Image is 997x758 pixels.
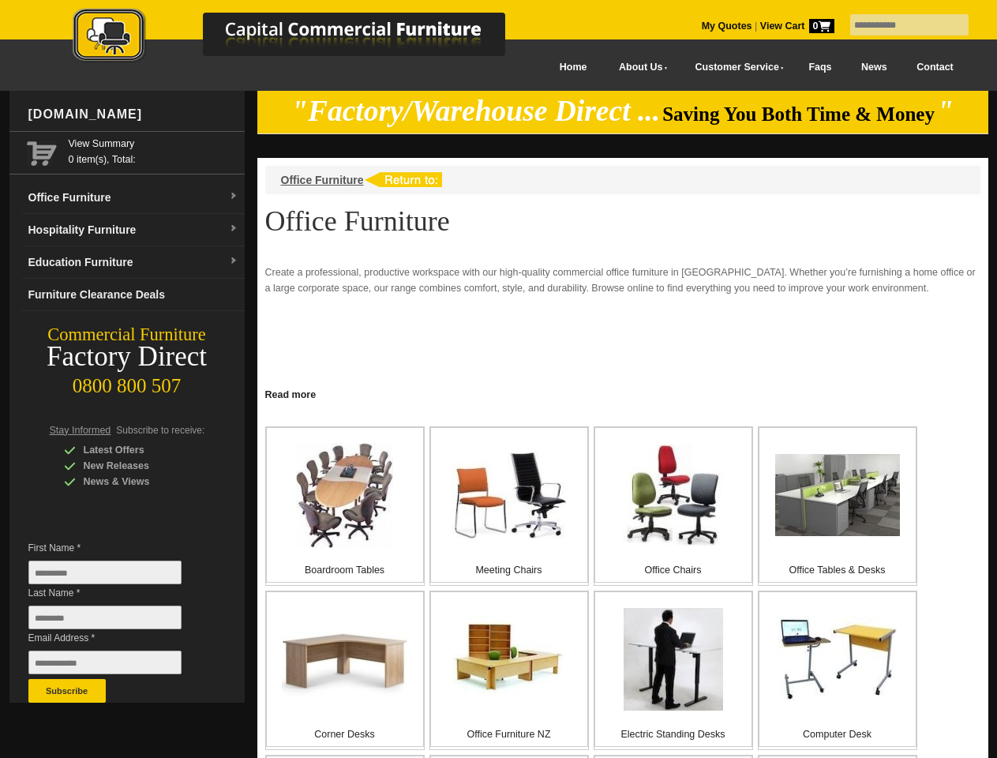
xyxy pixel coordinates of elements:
[28,585,205,601] span: Last Name *
[757,21,834,32] a: View Cart0
[28,679,106,703] button: Subscribe
[22,182,245,214] a: Office Furnituredropdown
[28,606,182,629] input: Last Name *
[431,562,587,578] p: Meeting Chairs
[775,454,900,536] img: Office Tables & Desks
[778,617,897,703] img: Computer Desk
[267,726,423,742] p: Corner Desks
[602,50,677,85] a: About Us
[116,425,204,436] span: Subscribe to receive:
[595,562,751,578] p: Office Chairs
[846,50,901,85] a: News
[594,591,753,750] a: Electric Standing Desks Electric Standing Desks
[453,614,565,705] img: Office Furniture NZ
[69,136,238,152] a: View Summary
[64,474,214,490] div: News & Views
[281,174,364,186] a: Office Furniture
[759,562,916,578] p: Office Tables & Desks
[257,383,988,403] a: Click to read more
[64,442,214,458] div: Latest Offers
[28,540,205,556] span: First Name *
[624,608,723,711] img: Electric Standing Desks
[677,50,793,85] a: Customer Service
[662,103,935,125] span: Saving You Both Time & Money
[28,561,182,584] input: First Name *
[29,8,582,70] a: Capital Commercial Furniture Logo
[595,726,751,742] p: Electric Standing Desks
[28,651,182,674] input: Email Address *
[265,591,425,750] a: Corner Desks Corner Desks
[623,445,724,546] img: Office Chairs
[22,246,245,279] a: Education Furnituredropdown
[29,8,582,66] img: Capital Commercial Furniture Logo
[594,426,753,586] a: Office Chairs Office Chairs
[229,192,238,201] img: dropdown
[265,426,425,586] a: Boardroom Tables Boardroom Tables
[364,172,442,187] img: return to
[265,206,980,236] h1: Office Furniture
[937,95,954,127] em: "
[282,619,407,700] img: Corner Desks
[22,91,245,138] div: [DOMAIN_NAME]
[28,630,205,646] span: Email Address *
[759,726,916,742] p: Computer Desk
[69,136,238,165] span: 0 item(s), Total:
[451,452,567,538] img: Meeting Chairs
[64,458,214,474] div: New Releases
[229,257,238,266] img: dropdown
[22,214,245,246] a: Hospitality Furnituredropdown
[9,324,245,346] div: Commercial Furniture
[429,591,589,750] a: Office Furniture NZ Office Furniture NZ
[265,265,980,296] p: Create a professional, productive workspace with our high-quality commercial office furniture in ...
[758,591,917,750] a: Computer Desk Computer Desk
[702,21,752,32] a: My Quotes
[431,726,587,742] p: Office Furniture NZ
[9,367,245,397] div: 0800 800 507
[291,95,660,127] em: "Factory/Warehouse Direct ...
[809,19,834,33] span: 0
[429,426,589,586] a: Meeting Chairs Meeting Chairs
[229,224,238,234] img: dropdown
[760,21,834,32] strong: View Cart
[267,562,423,578] p: Boardroom Tables
[794,50,847,85] a: Faqs
[50,425,111,436] span: Stay Informed
[9,346,245,368] div: Factory Direct
[901,50,968,85] a: Contact
[22,279,245,311] a: Furniture Clearance Deals
[296,443,393,548] img: Boardroom Tables
[758,426,917,586] a: Office Tables & Desks Office Tables & Desks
